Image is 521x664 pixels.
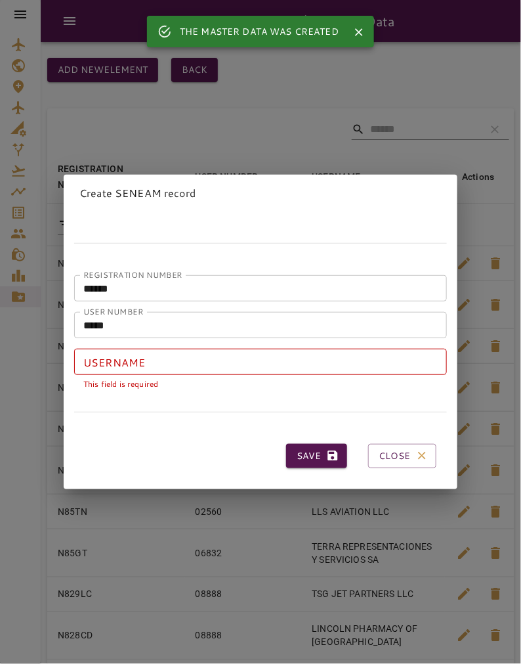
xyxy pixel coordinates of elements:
[83,306,143,317] label: USER NUMBER
[180,20,339,43] div: THE MASTER DATA WAS CREATED
[83,269,182,280] label: REGISTRATION NUMBER
[368,444,436,468] button: Close
[83,378,438,391] p: This field is required
[286,444,347,468] button: Save
[349,22,369,42] button: Close
[79,185,442,201] p: Create SENEAM record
